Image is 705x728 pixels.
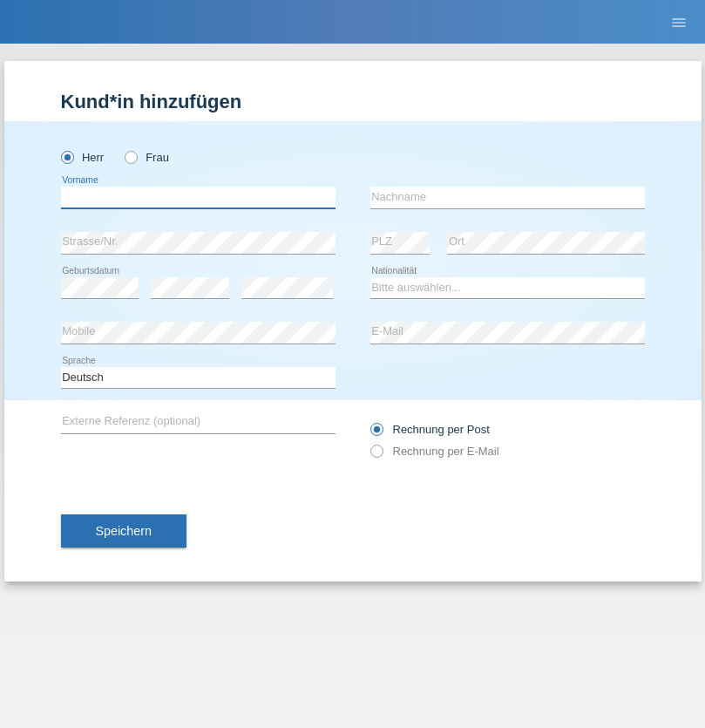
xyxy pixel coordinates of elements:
i: menu [670,14,688,31]
span: Speichern [96,524,152,538]
input: Herr [61,151,72,162]
label: Rechnung per E-Mail [370,445,499,458]
a: menu [661,17,696,27]
input: Rechnung per E-Mail [370,445,382,466]
button: Speichern [61,514,186,548]
label: Rechnung per Post [370,423,490,436]
input: Rechnung per Post [370,423,382,445]
label: Frau [125,151,169,164]
label: Herr [61,151,105,164]
input: Frau [125,151,136,162]
h1: Kund*in hinzufügen [61,91,645,112]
